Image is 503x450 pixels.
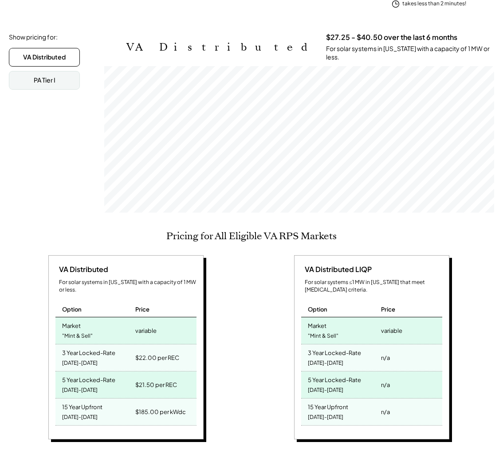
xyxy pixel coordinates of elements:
[381,379,390,391] div: n/a
[55,264,108,274] div: VA Distributed
[308,401,348,411] div: 15 Year Upfront
[135,305,149,313] div: Price
[62,330,93,342] div: "Mint & Sell"
[381,324,402,337] div: variable
[308,357,343,369] div: [DATE]-[DATE]
[308,305,327,313] div: Option
[135,351,179,364] div: $22.00 per REC
[326,33,457,42] h3: $27.25 - $40.50 over the last 6 months
[308,320,326,330] div: Market
[308,330,338,342] div: "Mint & Sell"
[23,53,66,62] div: VA Distributed
[305,279,442,294] div: For solar systems ≤1 MW in [US_STATE] that meet [MEDICAL_DATA] criteria.
[62,320,81,330] div: Market
[62,401,102,411] div: 15 Year Upfront
[301,264,372,274] div: VA Distributed LIQP
[308,384,343,396] div: [DATE]-[DATE]
[59,279,196,294] div: For solar systems in [US_STATE] with a capacity of 1 MW or less.
[308,347,361,357] div: 3 Year Locked-Rate
[308,374,361,384] div: 5 Year Locked-Rate
[135,324,157,337] div: variable
[34,76,55,85] div: PA Tier I
[166,230,337,242] h2: Pricing for All Eligible VA RPS Markets
[62,411,98,423] div: [DATE]-[DATE]
[326,44,494,62] div: For solar systems in [US_STATE] with a capacity of 1 MW or less.
[62,305,82,313] div: Option
[62,357,98,369] div: [DATE]-[DATE]
[9,33,58,42] div: Show pricing for:
[62,374,115,384] div: 5 Year Locked-Rate
[135,379,177,391] div: $21.50 per REC
[381,305,395,313] div: Price
[135,406,186,418] div: $185.00 per kWdc
[62,347,115,357] div: 3 Year Locked-Rate
[308,411,343,423] div: [DATE]-[DATE]
[381,406,390,418] div: n/a
[381,351,390,364] div: n/a
[126,41,313,54] h2: VA Distributed
[62,384,98,396] div: [DATE]-[DATE]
